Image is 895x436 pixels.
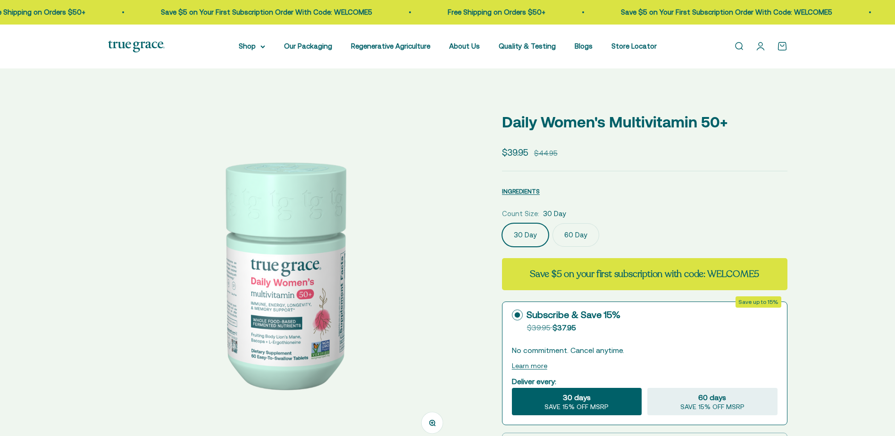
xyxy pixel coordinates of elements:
strong: Save $5 on your first subscription with code: WELCOME5 [530,268,759,280]
a: About Us [449,42,480,50]
p: Save $5 on Your First Subscription Order With Code: WELCOME5 [147,7,358,18]
sale-price: $39.95 [502,145,528,159]
p: Daily Women's Multivitamin 50+ [502,110,787,134]
a: Our Packaging [284,42,332,50]
summary: Shop [239,41,265,52]
span: 30 Day [543,208,566,219]
a: Store Locator [611,42,657,50]
button: INGREDIENTS [502,185,540,197]
a: Blogs [575,42,593,50]
a: Free Shipping on Orders $50+ [434,8,531,16]
legend: Count Size: [502,208,539,219]
p: Save $5 on Your First Subscription Order With Code: WELCOME5 [607,7,818,18]
a: Regenerative Agriculture [351,42,430,50]
compare-at-price: $44.95 [534,148,558,159]
span: INGREDIENTS [502,188,540,195]
a: Quality & Testing [499,42,556,50]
